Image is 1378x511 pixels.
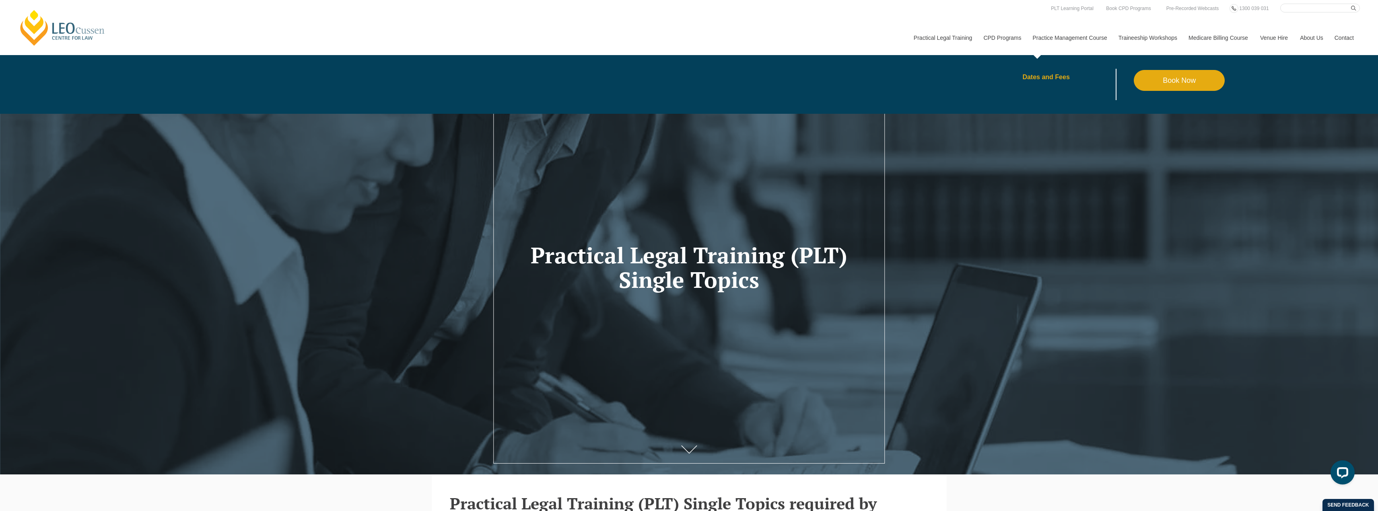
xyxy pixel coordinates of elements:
a: Medicare Billing Course [1182,21,1254,55]
a: Contact [1329,21,1360,55]
a: [PERSON_NAME] Centre for Law [18,9,107,47]
a: Pre-Recorded Webcasts [1164,4,1221,13]
a: Book CPD Programs [1104,4,1153,13]
a: Dates and Fees [1022,74,1134,80]
a: About Us [1294,21,1329,55]
iframe: LiveChat chat widget [1324,457,1358,491]
a: Book Now [1134,70,1225,91]
a: PLT Learning Portal [1049,4,1096,13]
a: Venue Hire [1254,21,1294,55]
span: 1300 039 031 [1239,6,1269,11]
a: CPD Programs [977,21,1026,55]
h1: Practical Legal Training (PLT) Single Topics [524,243,855,292]
a: Practical Legal Training [908,21,978,55]
a: Traineeship Workshops [1112,21,1182,55]
a: 1300 039 031 [1237,4,1271,13]
a: Practice Management Course [1027,21,1112,55]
